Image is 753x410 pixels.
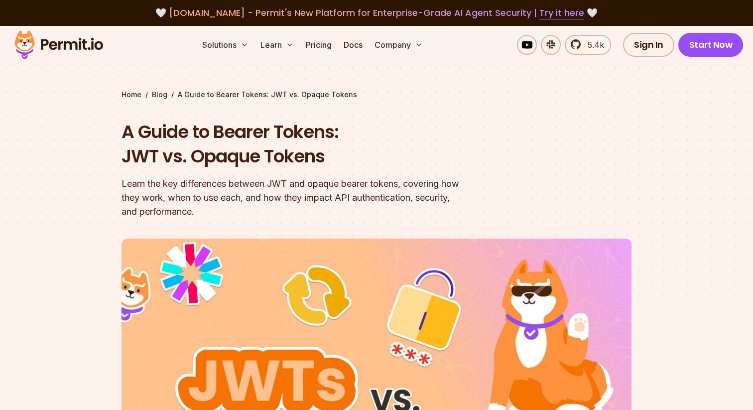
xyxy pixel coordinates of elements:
a: Pricing [302,35,336,55]
a: Start Now [678,33,744,57]
a: Sign In [623,33,674,57]
a: 5.4k [565,35,611,55]
a: Try it here [539,6,584,19]
button: Company [371,35,427,55]
img: Permit logo [10,28,108,62]
div: 🤍 🤍 [24,6,729,20]
div: / / [122,90,631,100]
span: [DOMAIN_NAME] - Permit's New Platform for Enterprise-Grade AI Agent Security | [169,6,584,19]
a: Home [122,90,141,100]
a: Docs [340,35,367,55]
span: 5.4k [582,39,604,51]
button: Learn [256,35,298,55]
div: Learn the key differences between JWT and opaque bearer tokens, covering how they work, when to u... [122,177,504,219]
button: Solutions [198,35,252,55]
h1: A Guide to Bearer Tokens: JWT vs. Opaque Tokens [122,120,504,169]
a: Blog [152,90,167,100]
